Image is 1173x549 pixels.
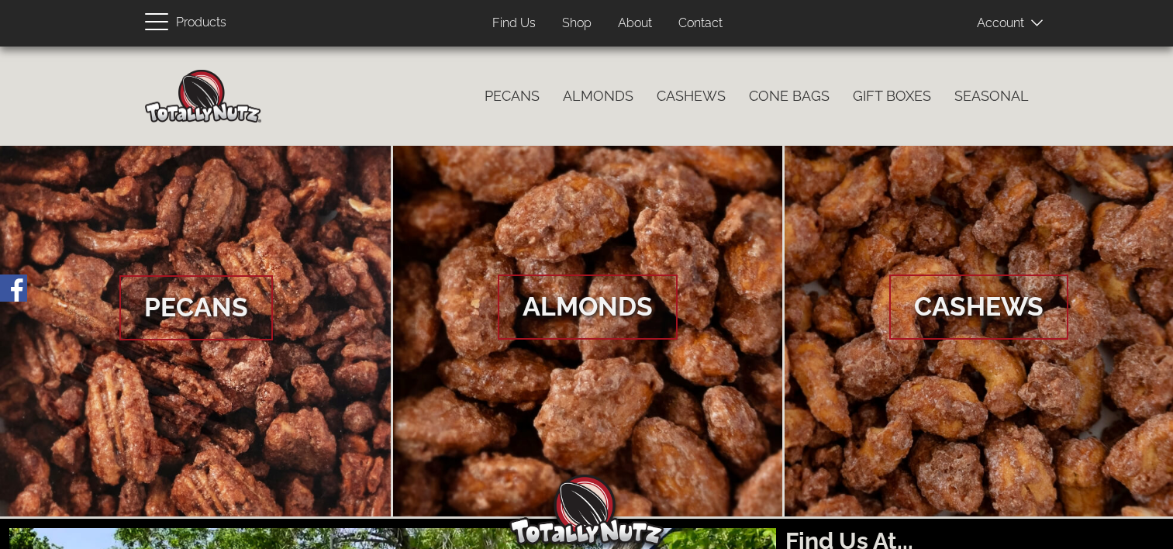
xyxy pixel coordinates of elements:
a: Shop [550,9,603,39]
span: Pecans [119,275,273,340]
a: Cone Bags [737,80,841,112]
a: Gift Boxes [841,80,943,112]
a: Contact [667,9,734,39]
span: Almonds [498,274,678,340]
a: Find Us [481,9,547,39]
span: Cashews [889,274,1068,340]
a: Almonds [393,146,782,516]
img: Totally Nutz Logo [509,475,664,545]
a: Almonds [551,80,645,112]
a: About [606,9,664,39]
img: Home [145,70,261,123]
a: Seasonal [943,80,1040,112]
a: Pecans [473,80,551,112]
a: Cashews [645,80,737,112]
span: Products [176,12,226,34]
